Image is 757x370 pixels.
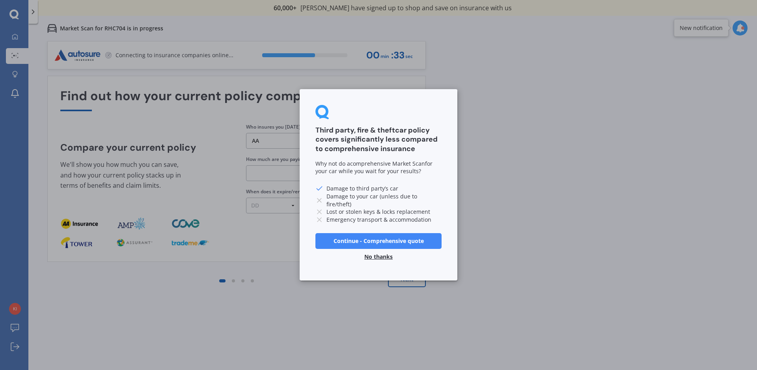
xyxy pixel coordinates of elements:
li: Emergency transport & accommodation [315,216,442,224]
li: Damage to third party’s car [315,185,442,192]
li: Damage to your car (unless due to fire/theft) [315,192,442,208]
li: Lost or stolen keys & locks replacement [315,208,442,216]
span: comprehensive Market Scan [350,160,425,167]
button: No thanks [360,249,397,265]
h3: Third party, fire & theft car policy covers significantly less compared to comprehensive insurance [315,126,442,153]
div: Why not do a for your car while you wait for your results? [315,160,442,175]
button: Continue - Comprehensive quote [315,233,442,249]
